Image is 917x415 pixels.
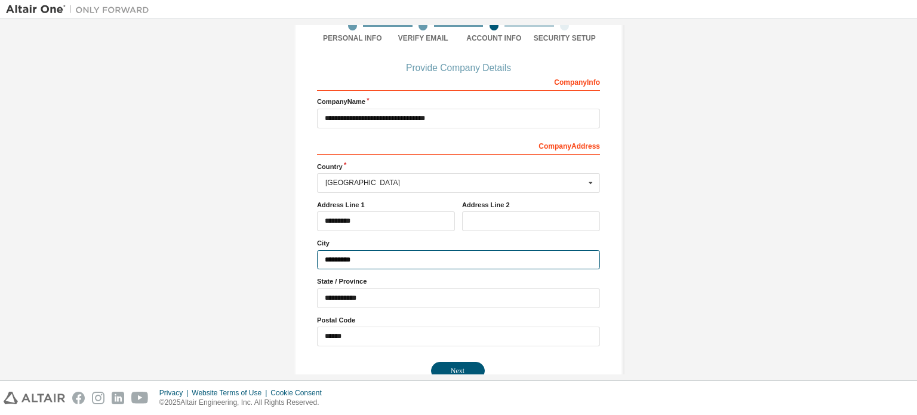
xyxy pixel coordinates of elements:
div: Provide Company Details [317,64,600,72]
img: altair_logo.svg [4,392,65,404]
div: Company Address [317,136,600,155]
label: Address Line 2 [462,200,600,210]
div: Website Terms of Use [192,388,270,398]
div: Account Info [458,33,530,43]
div: Privacy [159,388,192,398]
img: facebook.svg [72,392,85,404]
div: [GEOGRAPHIC_DATA] [325,179,585,186]
label: State / Province [317,276,600,286]
img: youtube.svg [131,392,149,404]
img: Altair One [6,4,155,16]
div: Cookie Consent [270,388,328,398]
div: Company Info [317,72,600,91]
label: City [317,238,600,248]
div: Verify Email [388,33,459,43]
img: linkedin.svg [112,392,124,404]
button: Next [431,362,485,380]
label: Address Line 1 [317,200,455,210]
label: Company Name [317,97,600,106]
div: Security Setup [530,33,601,43]
img: instagram.svg [92,392,104,404]
label: Postal Code [317,315,600,325]
label: Country [317,162,600,171]
p: © 2025 Altair Engineering, Inc. All Rights Reserved. [159,398,329,408]
div: Personal Info [317,33,388,43]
